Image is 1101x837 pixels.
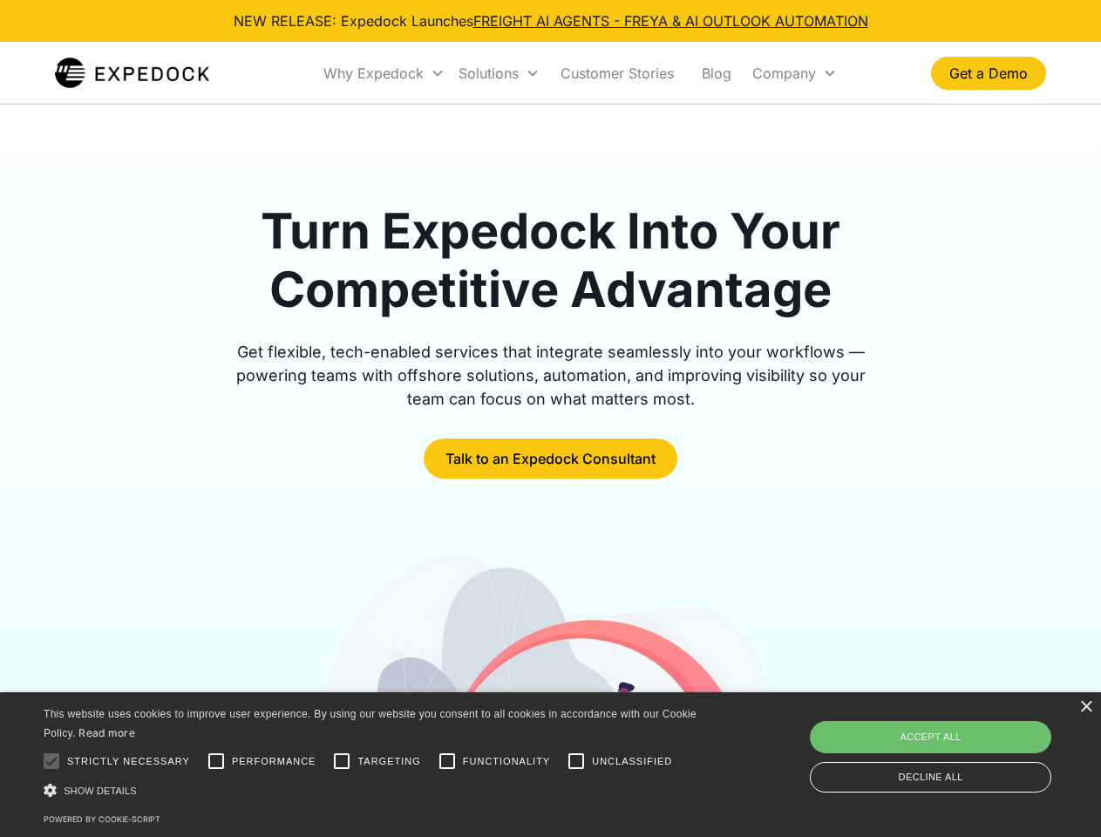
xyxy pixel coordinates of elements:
[64,786,137,796] span: Show details
[44,781,703,800] div: Show details
[44,708,697,740] span: This website uses cookies to improve user experience. By using our website you consent to all coo...
[323,65,424,82] div: Why Expedock
[234,10,868,31] div: NEW RELEASE: Expedock Launches
[745,44,844,103] div: Company
[55,56,209,91] a: home
[473,12,868,30] a: FREIGHT AI AGENTS - FREYA & AI OUTLOOK AUTOMATION
[232,754,316,769] span: Performance
[216,340,886,411] div: Get flexible, tech-enabled services that integrate seamlessly into your workflows — powering team...
[424,439,677,479] a: Talk to an Expedock Consultant
[67,754,190,769] span: Strictly necessary
[752,65,816,82] div: Company
[357,754,420,769] span: Targeting
[811,649,1101,837] iframe: Chat Widget
[592,754,672,769] span: Unclassified
[463,754,550,769] span: Functionality
[547,44,688,103] a: Customer Stories
[216,202,886,319] h1: Turn Expedock Into Your Competitive Advantage
[452,44,547,103] div: Solutions
[316,44,452,103] div: Why Expedock
[55,56,209,91] img: Expedock Logo
[459,65,519,82] div: Solutions
[688,44,745,103] a: Blog
[78,726,135,739] a: Read more
[44,814,160,824] a: Powered by cookie-script
[931,57,1046,90] a: Get a Demo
